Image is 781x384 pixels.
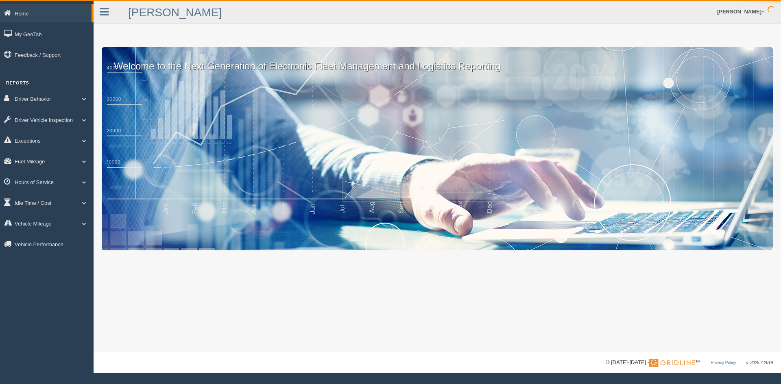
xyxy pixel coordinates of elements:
p: Welcome to the Next Generation of Electronic Fleet Management and Logistics Reporting [102,47,773,73]
a: [PERSON_NAME] [128,6,222,19]
img: Gridline [649,359,695,367]
a: Privacy Policy [711,360,736,365]
div: © [DATE]-[DATE] - ™ [606,358,773,367]
span: v. 2025.4.2019 [746,360,773,365]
